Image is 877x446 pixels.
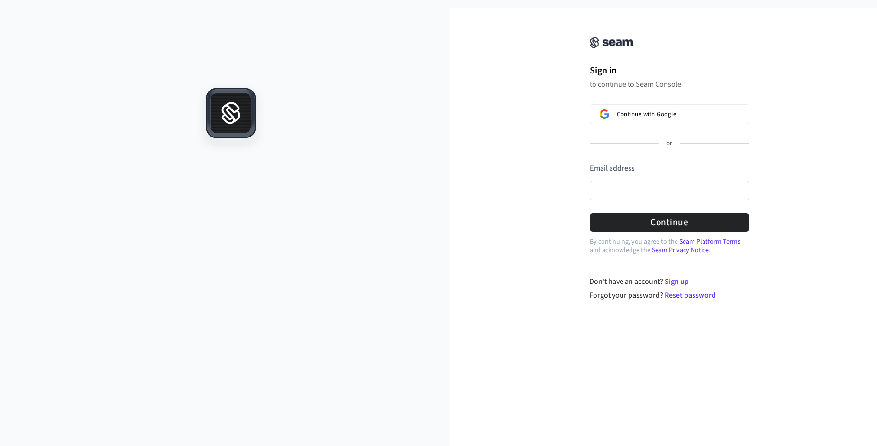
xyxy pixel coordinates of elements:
[590,37,633,48] img: Seam Console
[617,110,676,118] span: Continue with Google
[589,276,749,287] div: Don't have an account?
[590,237,749,255] p: By continuing, you agree to the and acknowledge the .
[590,80,749,89] p: to continue to Seam Console
[652,246,709,255] a: Seam Privacy Notice
[589,290,749,301] div: Forgot your password?
[667,139,672,148] p: or
[590,163,635,173] label: Email address
[590,64,749,78] h1: Sign in
[590,213,749,232] button: Continue
[679,237,740,246] a: Seam Platform Terms
[665,290,716,300] a: Reset password
[665,276,689,287] a: Sign up
[600,109,609,119] img: Sign in with Google
[590,104,749,124] button: Sign in with GoogleContinue with Google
